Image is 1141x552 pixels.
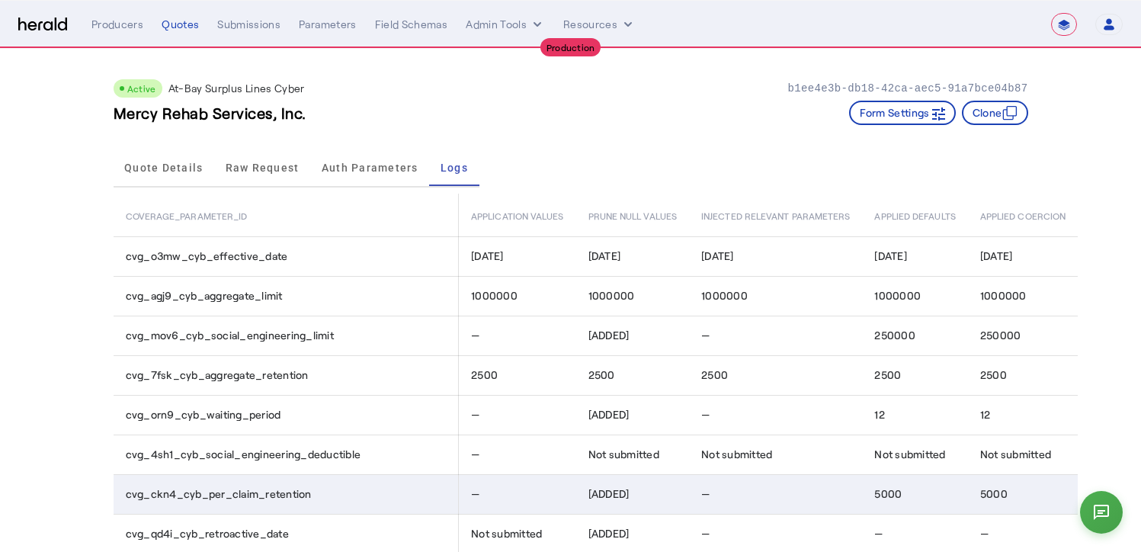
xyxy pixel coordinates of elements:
span: cvg_ckn4_cyb_per_claim_retention [126,486,312,502]
span: 250000 [980,328,1021,343]
span: Raw Request [226,162,300,173]
span: — [471,486,479,502]
button: Clone [962,101,1028,125]
span: Injected Relevant Parameters [701,207,850,223]
span: Active [127,83,156,94]
span: Not submitted [471,526,542,541]
span: [DATE] [471,249,504,264]
span: [ADDED] [588,486,630,502]
span: Not submitted [874,447,945,462]
span: — [701,486,710,502]
span: 5000 [980,486,1008,502]
div: Parameters [299,17,357,32]
span: [ADDED] [588,526,630,541]
span: [DATE] [588,249,621,264]
span: Prune Null Values [588,207,677,223]
span: cvg_orn9_cyb_waiting_period [126,407,281,422]
span: Logs [441,162,468,173]
span: Not submitted [980,447,1051,462]
span: 2500 [874,367,901,383]
span: cvg_4sh1_cyb_social_engineering_deductible [126,447,361,462]
h3: Mercy Rehab Services, Inc. [114,102,306,124]
span: — [701,407,710,422]
span: Applied Coercion [980,207,1066,223]
span: [ADDED] [588,328,630,343]
span: — [701,328,710,343]
div: Field Schemas [375,17,448,32]
span: Quote Details [124,162,203,173]
span: 1000000 [701,288,748,303]
div: Submissions [217,17,280,32]
span: 5000 [874,486,902,502]
span: Not submitted [588,447,659,462]
span: cvg_qd4i_cyb_retroactive_date [126,526,289,541]
div: Production [540,38,601,56]
span: — [471,447,479,462]
span: — [701,526,710,541]
span: Not submitted [701,447,772,462]
button: Form Settings [849,101,956,125]
div: Quotes [162,17,199,32]
span: 2500 [588,367,615,383]
span: cvg_o3mw_cyb_effective_date [126,249,288,264]
p: b1ee4e3b-db18-42ca-aec5-91a7bce04b87 [787,81,1027,96]
button: internal dropdown menu [466,17,545,32]
p: At-Bay Surplus Lines Cyber [168,81,305,96]
span: — [874,526,883,541]
span: 1000000 [471,288,518,303]
span: Application Values [471,207,564,223]
span: cvg_7fsk_cyb_aggregate_retention [126,367,309,383]
span: 1000000 [874,288,921,303]
span: 12 [874,407,885,422]
span: [ADDED] [588,407,630,422]
span: 1000000 [588,288,635,303]
span: cvg_mov6_cyb_social_engineering_limit [126,328,334,343]
span: [DATE] [980,249,1013,264]
span: 12 [980,407,991,422]
img: Herald Logo [18,18,67,32]
span: — [471,407,479,422]
span: 2500 [980,367,1007,383]
span: [DATE] [701,249,734,264]
span: Applied Defaults [874,207,955,223]
span: — [471,328,479,343]
span: 250000 [874,328,915,343]
div: Producers [91,17,143,32]
button: Resources dropdown menu [563,17,636,32]
span: [DATE] [874,249,907,264]
span: 1000000 [980,288,1027,303]
span: 2500 [701,367,728,383]
span: 2500 [471,367,498,383]
span: cvg_agj9_cyb_aggregate_limit [126,288,283,303]
span: — [980,526,989,541]
span: coverage_parameter_id [126,207,248,223]
span: Auth Parameters [322,162,418,173]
